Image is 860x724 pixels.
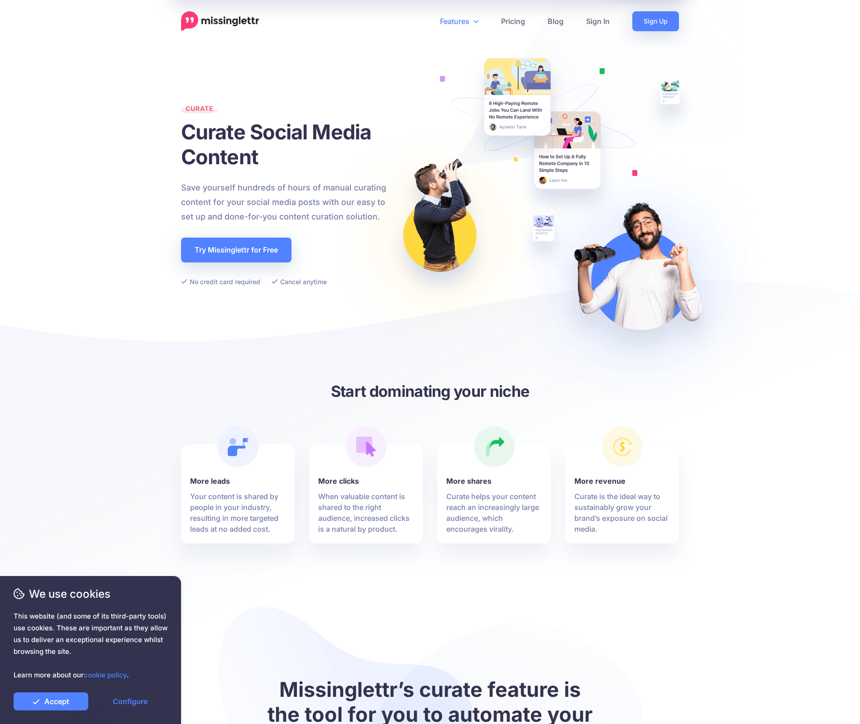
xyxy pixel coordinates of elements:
[318,491,414,534] p: When valuable content is shared to the right audience, increased clicks is a natural by product.
[93,692,167,710] a: Configure
[181,11,259,31] a: Home
[318,476,414,486] b: More clicks
[574,491,670,534] p: Curate is the ideal way to sustainably grow your brand’s exposure on social media.
[14,610,167,681] span: This website (and some of its third-party tools) use cookies. These are important as they allow u...
[190,491,286,534] p: Your content is shared by people in your industry, resulting in more targeted leads at no added c...
[14,586,167,602] span: We use cookies
[181,238,291,262] a: Try Missinglettr for Free
[429,11,490,31] a: Features
[181,276,260,287] li: No credit card required
[536,11,575,31] a: Blog
[490,11,536,31] a: Pricing
[181,181,396,224] p: Save yourself hundreds of hours of manual curating content for your social media posts with our e...
[190,476,286,486] b: More leads
[272,276,327,287] li: Cancel anytime
[181,105,218,117] span: Curate
[181,119,396,169] h1: Curate Social Media Content
[181,381,679,401] h3: Start dominating your niche
[446,476,542,486] b: More shares
[575,11,621,31] a: Sign In
[14,692,88,710] a: Accept
[632,11,679,31] a: Sign Up
[446,491,542,534] p: Curate helps your content reach an increasingly large audience, which encourages virality.
[84,671,127,679] a: cookie policy
[574,476,670,486] b: More revenue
